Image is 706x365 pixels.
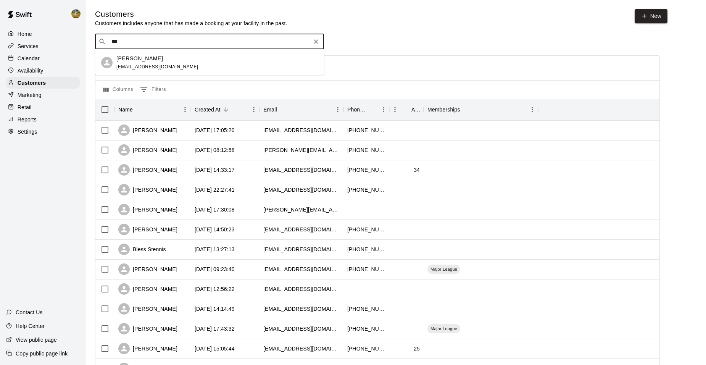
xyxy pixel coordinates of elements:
div: Judson Stennis [101,57,113,68]
div: ward.wilbanks@gmail.com [263,146,340,154]
button: Select columns [102,84,135,96]
div: Phone Number [343,99,389,120]
div: 25 [414,345,420,352]
p: View public page [16,336,57,344]
div: sboshart@tamu.edu [263,345,340,352]
div: +19792185213 [347,325,385,333]
a: Retail [6,102,80,113]
a: Home [6,28,80,40]
a: Reports [6,114,80,125]
div: +19793938165 [347,265,385,273]
a: Marketing [6,89,80,101]
p: Contact Us [16,308,43,316]
div: [PERSON_NAME] [118,263,177,275]
div: blessiestennis@gmail.com [263,245,340,253]
div: Age [411,99,420,120]
div: lraley5@yahoo.com [263,305,340,313]
div: [PERSON_NAME] [118,283,177,295]
div: 2025-08-30 12:56:22 [195,285,235,293]
button: Sort [401,104,411,115]
div: 2025-09-08 14:50:23 [195,226,235,233]
div: 2025-09-11 22:27:41 [195,186,235,194]
div: 2025-08-27 14:14:49 [195,305,235,313]
div: +19056219202 [347,345,385,352]
div: +19792291440 [347,245,385,253]
div: Created At [191,99,260,120]
div: 2025-08-25 17:43:32 [195,325,235,333]
div: [PERSON_NAME] [118,204,177,215]
div: Name [114,99,191,120]
a: Customers [6,77,80,89]
div: [PERSON_NAME] [118,184,177,195]
button: Menu [248,104,260,115]
div: 2025-09-15 14:33:17 [195,166,235,174]
div: dldup81379@gmail.com [263,325,340,333]
button: Menu [389,104,401,115]
div: leahcjirasek@gmail.com [263,186,340,194]
p: Calendar [18,55,40,62]
div: Memberships [427,99,460,120]
div: krey.bratsen@srsbuildingproducts.com [263,206,340,213]
a: New [635,9,667,23]
p: Retail [18,103,32,111]
img: Jhonny Montoya [71,9,81,18]
button: Sort [277,104,288,115]
div: Services [6,40,80,52]
button: Menu [527,104,538,115]
button: Menu [332,104,343,115]
div: [PERSON_NAME] [118,303,177,315]
div: [PERSON_NAME] [118,124,177,136]
p: Marketing [18,91,42,99]
button: Sort [460,104,471,115]
div: highonlife0812@gmail.com [263,166,340,174]
div: Memberships [424,99,538,120]
div: Jhonny Montoya [70,6,86,21]
div: 2025-09-11 17:30:08 [195,206,235,213]
div: 2025-08-23 15:05:44 [195,345,235,352]
p: Copy public page link [16,350,68,357]
button: Sort [221,104,231,115]
p: Customers [18,79,46,87]
div: +15122699971 [347,186,385,194]
div: Availability [6,65,80,76]
span: Major League [427,266,460,272]
div: +19729214421 [347,146,385,154]
button: Menu [179,104,191,115]
span: Major League [427,326,460,332]
div: 2025-09-16 08:12:58 [195,146,235,154]
div: [PERSON_NAME] [118,224,177,235]
div: Email [260,99,343,120]
div: Major League [427,265,460,274]
div: Bless Stennis [118,244,166,255]
p: Reports [18,116,37,123]
div: Age [389,99,424,120]
h5: Customers [95,9,287,19]
p: Home [18,30,32,38]
div: 34 [414,166,420,174]
div: Major League [427,324,460,333]
p: [PERSON_NAME] [116,55,163,63]
div: agdawson@gmail.com [263,285,340,293]
div: +19792191391 [347,166,385,174]
p: Help Center [16,322,45,330]
a: Settings [6,126,80,137]
div: 2025-09-01 09:23:40 [195,265,235,273]
div: Email [263,99,277,120]
div: Name [118,99,133,120]
a: Calendar [6,53,80,64]
div: +19792045880 [347,305,385,313]
button: Menu [378,104,389,115]
div: [PERSON_NAME] [118,323,177,334]
p: Availability [18,67,44,74]
p: Services [18,42,39,50]
div: +17133974311 [347,226,385,233]
div: +17139224048 [347,126,385,134]
div: [PERSON_NAME] [118,144,177,156]
button: Clear [311,36,321,47]
span: [EMAIL_ADDRESS][DOMAIN_NAME] [116,64,198,69]
div: [PERSON_NAME] [118,164,177,176]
